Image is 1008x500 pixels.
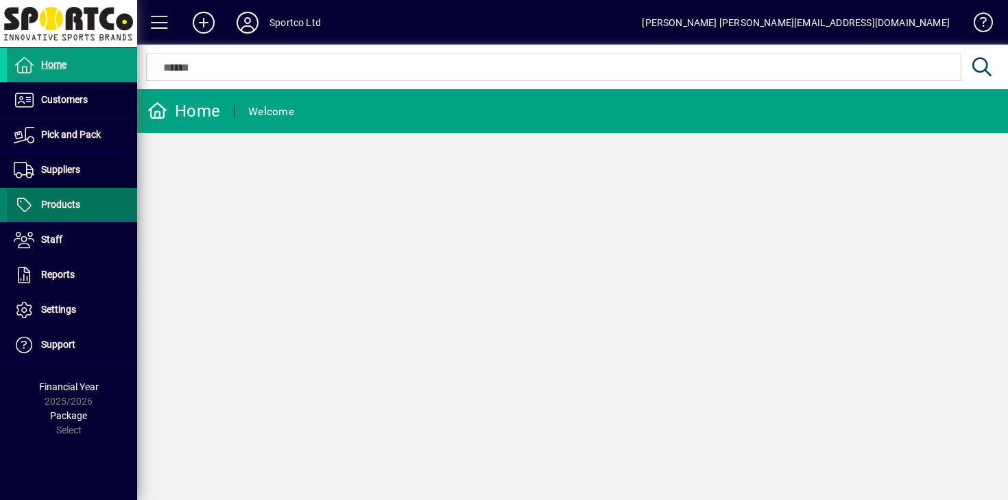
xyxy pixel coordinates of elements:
[7,118,137,152] a: Pick and Pack
[963,3,991,47] a: Knowledge Base
[39,381,99,392] span: Financial Year
[7,188,137,222] a: Products
[41,164,80,175] span: Suppliers
[248,101,294,123] div: Welcome
[41,94,88,105] span: Customers
[182,10,226,35] button: Add
[41,199,80,210] span: Products
[41,59,67,70] span: Home
[269,12,321,34] div: Sportco Ltd
[41,129,101,140] span: Pick and Pack
[147,100,220,122] div: Home
[7,328,137,362] a: Support
[7,258,137,292] a: Reports
[41,339,75,350] span: Support
[41,269,75,280] span: Reports
[642,12,950,34] div: [PERSON_NAME] [PERSON_NAME][EMAIL_ADDRESS][DOMAIN_NAME]
[41,234,62,245] span: Staff
[7,293,137,327] a: Settings
[7,153,137,187] a: Suppliers
[226,10,269,35] button: Profile
[7,223,137,257] a: Staff
[7,83,137,117] a: Customers
[50,410,87,421] span: Package
[41,304,76,315] span: Settings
